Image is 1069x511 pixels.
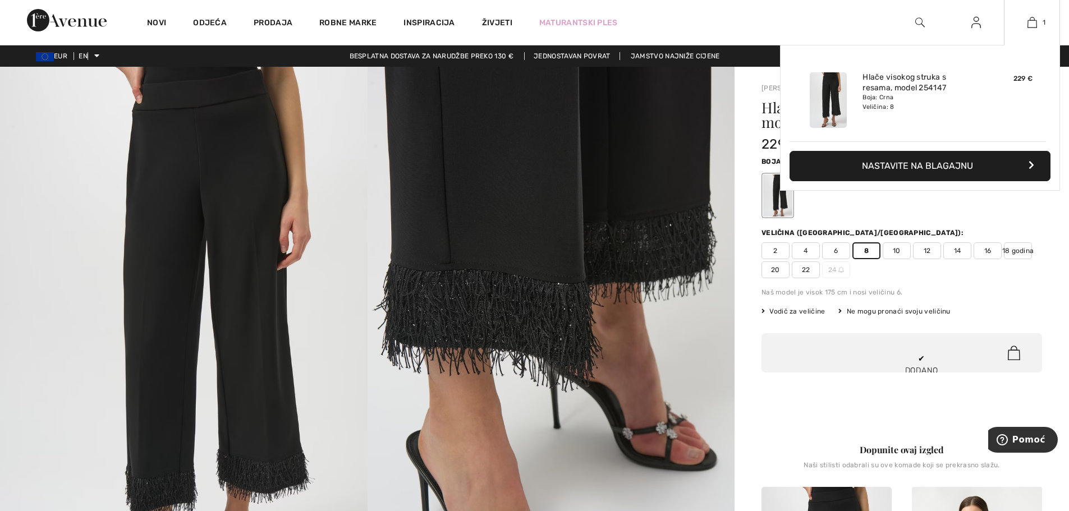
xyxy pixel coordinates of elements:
img: Hlače visokog struka s resama, model 254147 [810,72,847,128]
a: Jednostavan povrat [524,52,620,60]
a: Odjeća [193,18,227,30]
font: 6 [834,247,838,255]
a: Jamstvo najniže cijene [622,52,729,60]
a: Besplatna dostava za narudžbe preko 130 € [341,52,522,60]
iframe: Otvara widget u kojem možete pronaći više informacija [988,427,1058,455]
font: Prodaja [254,18,292,27]
font: 12 [924,247,931,255]
font: 4 [804,247,808,255]
div: Crna [763,174,792,217]
a: Novi [147,18,166,30]
img: Avenija 1ère [27,9,107,31]
img: Bag.svg [1008,346,1020,360]
font: Maturantski ples [539,18,618,27]
img: pretražite web stranicu [915,16,925,29]
font: 1 [1043,19,1045,26]
font: Besplatna dostava za narudžbe preko 130 € [350,52,513,60]
font: Hlače visokog struka s resama, model 254147 [862,72,946,93]
img: Moji podaci [971,16,981,29]
font: Jednostavan povrat [534,52,610,60]
font: EN [79,52,88,60]
font: ✔ Dodano u košaricu [902,353,942,400]
img: Moja torba [1027,16,1037,29]
font: 2 [773,247,777,255]
font: 22 [802,266,810,274]
img: Euro [36,52,54,61]
font: EUR [54,52,67,60]
font: 229 € [761,136,800,152]
font: Ne mogu pronaći svoju veličinu [847,307,951,315]
a: Živjeti [482,17,512,29]
button: Nastavite na blagajnu [790,151,1050,181]
a: Prodaja [254,18,292,30]
font: 18 godina [1002,247,1034,255]
font: 20 [771,266,780,274]
font: Nastavite na blagajnu [862,160,973,171]
font: Hlače visokog struka s resama, model 254147 [761,98,957,132]
font: Boja: Crna [862,94,893,101]
a: 1 [1004,16,1059,29]
font: Živjeti [482,18,512,27]
font: Boja: [761,158,784,165]
font: Odjeća [193,18,227,27]
font: 24 [828,266,837,274]
a: Prijava [962,16,990,30]
font: 10 [893,247,901,255]
a: Maturantski ples [539,17,618,29]
font: 16 [984,247,992,255]
font: Jamstvo najniže cijene [631,52,720,60]
font: Inspiracija [403,18,455,27]
font: Veličina: 8 [862,103,894,111]
img: ring-m.svg [838,267,844,273]
a: Hlače visokog struka s resama, model 254147 [862,72,973,93]
font: Novi [147,18,166,27]
a: [PERSON_NAME] [761,84,818,92]
font: Dopunite ovaj izgled [860,444,944,455]
font: 14 [954,247,961,255]
font: 8 [864,247,869,255]
a: Robne marke [319,18,377,30]
font: Veličina ([GEOGRAPHIC_DATA]/[GEOGRAPHIC_DATA]): [761,229,964,237]
font: Robne marke [319,18,377,27]
font: Naši stilisti odabrali su ove komade koji se prekrasno slažu. [804,461,999,469]
font: Vodič za veličine [769,307,825,315]
font: 229 € [1013,75,1033,82]
font: Naš model je visok 175 cm i nosi veličinu 6. [761,288,902,296]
